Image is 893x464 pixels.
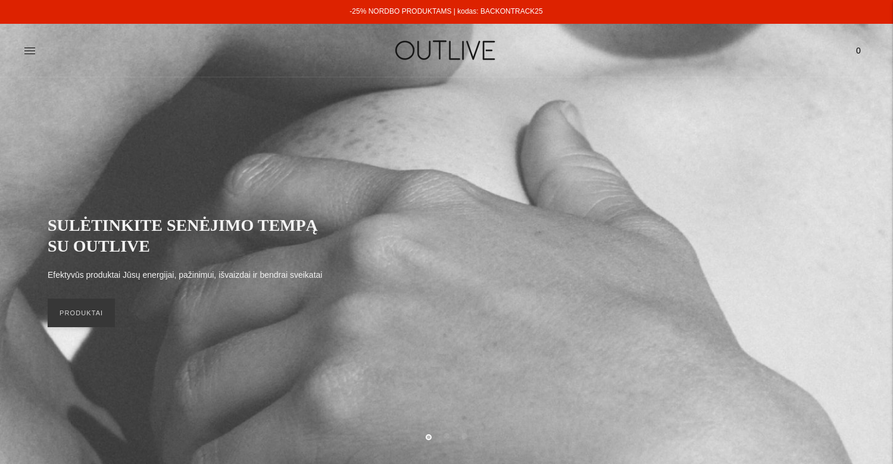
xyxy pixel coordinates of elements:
button: Move carousel to slide 1 [426,434,432,440]
h2: SULĖTINKITE SENĖJIMO TEMPĄ SU OUTLIVE [48,215,333,256]
a: -25% NORDBO PRODUKTAMS | kodas: BACKONTRACK25 [349,7,542,15]
p: Efektyvūs produktai Jūsų energijai, pažinimui, išvaizdai ir bendrai sveikatai [48,268,322,283]
span: 0 [850,42,867,59]
a: PRODUKTAI [48,299,115,327]
button: Move carousel to slide 3 [461,433,467,439]
img: OUTLIVE [372,30,521,71]
a: 0 [848,37,869,64]
button: Move carousel to slide 2 [444,433,449,439]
